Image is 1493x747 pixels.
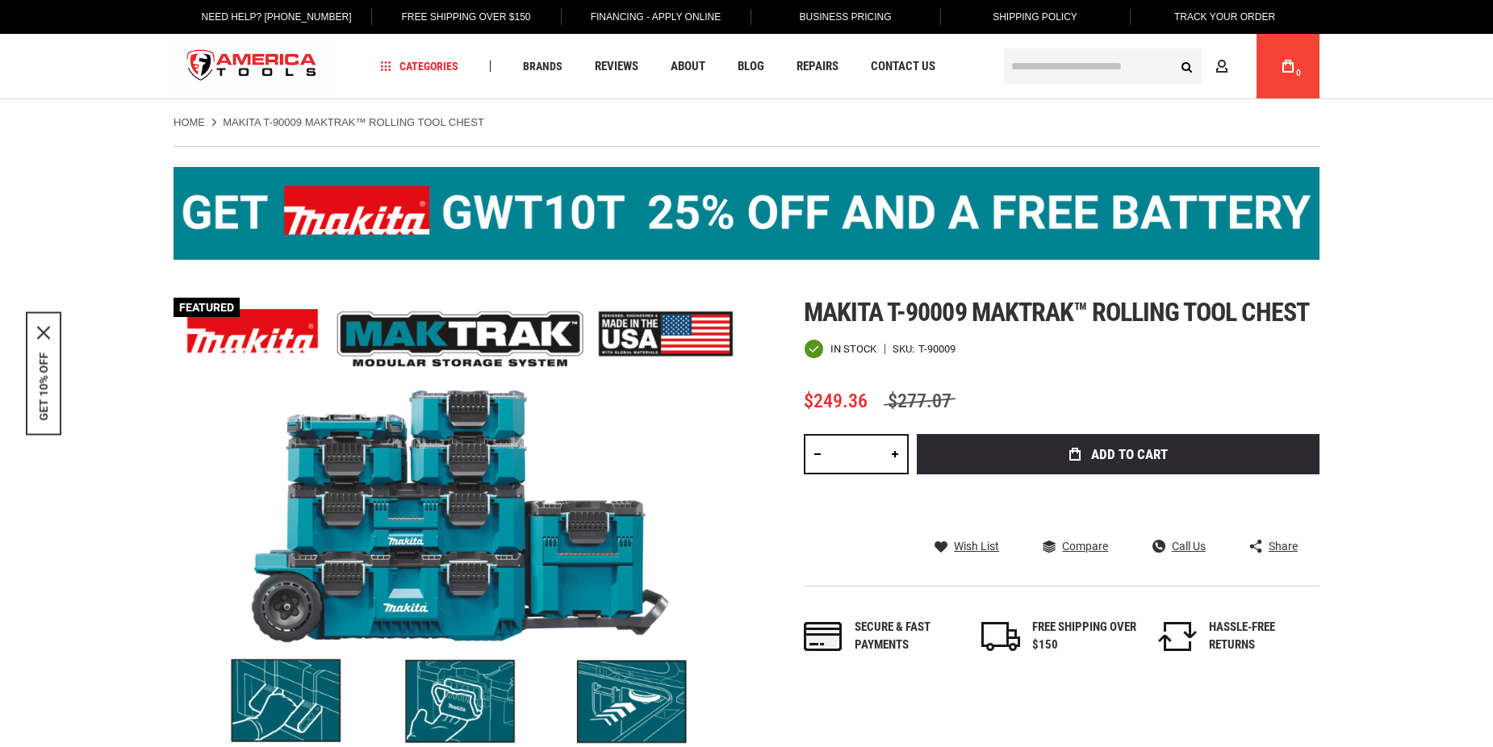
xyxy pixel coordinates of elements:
[1171,51,1202,81] button: Search
[374,56,466,77] a: Categories
[914,479,1323,526] iframe: Secure express checkout frame
[516,56,570,77] a: Brands
[789,56,846,77] a: Repairs
[1062,540,1108,552] span: Compare
[1091,448,1168,461] span: Add to Cart
[37,327,50,340] svg: close icon
[174,115,205,130] a: Home
[1273,34,1303,98] a: 0
[663,56,713,77] a: About
[935,539,999,553] a: Wish List
[381,61,458,72] span: Categories
[954,540,999,552] span: Wish List
[855,619,960,653] div: Secure & fast payments
[981,622,1020,651] img: shipping
[864,56,943,77] a: Contact Us
[174,36,330,97] img: America Tools
[1032,619,1137,653] div: FREE SHIPPING OVER $150
[738,61,764,73] span: Blog
[730,56,772,77] a: Blog
[993,11,1077,23] span: Shipping Policy
[804,339,876,359] div: Availability
[223,116,484,128] strong: MAKITA T-90009 MAKTRAK™ ROLLING TOOL CHEST
[804,622,843,651] img: payments
[174,36,330,97] a: store logo
[804,390,868,412] span: $249.36
[1266,696,1493,747] iframe: LiveChat chat widget
[37,327,50,340] button: Close
[671,61,705,73] span: About
[523,61,562,72] span: Brands
[804,297,1309,328] span: Makita t-90009 maktrak™ rolling tool chest
[1296,69,1301,77] span: 0
[917,434,1319,474] button: Add to Cart
[1172,540,1206,552] span: Call Us
[918,344,956,354] div: T-90009
[830,344,876,354] span: In stock
[588,56,646,77] a: Reviews
[797,61,839,73] span: Repairs
[1209,619,1314,653] div: HASSLE-FREE RETURNS
[871,61,935,73] span: Contact Us
[884,390,956,412] span: $277.07
[1269,540,1298,552] span: Share
[174,167,1319,260] img: BOGO: Buy the Makita® XGT IMpact Wrench (GWT10T), get the BL4040 4ah Battery FREE!
[1043,539,1108,553] a: Compare
[37,353,50,421] button: GET 10% OFF
[1158,622,1197,651] img: returns
[1152,539,1206,553] a: Call Us
[595,61,638,73] span: Reviews
[893,344,918,354] strong: SKU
